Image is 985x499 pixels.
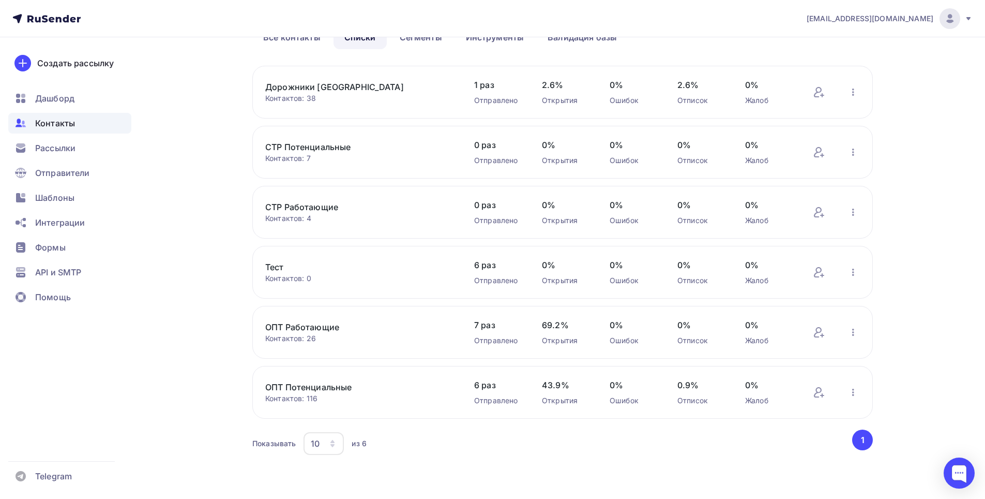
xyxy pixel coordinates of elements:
span: 0% [610,79,657,91]
a: СТР Потенциальные [265,141,441,153]
div: Показывать [252,438,296,449]
div: Ошибок [610,275,657,286]
span: 0% [745,199,792,211]
span: 0.9% [677,379,724,391]
div: Контактов: 116 [265,393,453,404]
div: Отправлено [474,155,521,166]
a: Тест [265,261,441,273]
span: 0 раз [474,199,521,211]
button: 10 [303,432,344,456]
div: Контактов: 0 [265,273,453,284]
span: Отправители [35,167,90,179]
span: 6 раз [474,259,521,271]
div: Контактов: 7 [265,153,453,164]
div: Жалоб [745,155,792,166]
span: 0% [542,199,589,211]
div: Создать рассылку [37,57,114,69]
span: Дашборд [35,92,74,105]
span: Рассылки [35,142,75,154]
div: Отправлено [474,395,521,406]
a: Дашборд [8,88,131,109]
span: 0% [677,259,724,271]
a: ОПТ Потенциальные [265,381,441,393]
span: Помощь [35,291,71,303]
a: Формы [8,237,131,258]
span: 0% [610,259,657,271]
div: Контактов: 4 [265,213,453,224]
div: Отписок [677,215,724,226]
span: 7 раз [474,319,521,331]
span: 0% [610,319,657,331]
div: Открытия [542,95,589,106]
span: 0% [542,259,589,271]
span: 0% [745,259,792,271]
a: Все контакты [252,25,331,49]
span: Шаблоны [35,192,74,204]
span: 43.9% [542,379,589,391]
span: 69.2% [542,319,589,331]
div: Жалоб [745,215,792,226]
span: Формы [35,241,66,254]
div: Отписок [677,275,724,286]
div: Контактов: 26 [265,333,453,344]
span: 0% [610,379,657,391]
div: Отписок [677,155,724,166]
span: 0% [745,379,792,391]
span: 0% [677,199,724,211]
a: ОПТ Работающие [265,321,441,333]
span: API и SMTP [35,266,81,278]
div: Жалоб [745,335,792,346]
div: 10 [311,437,320,450]
span: 0 раз [474,139,521,151]
span: 2.6% [677,79,724,91]
div: Открытия [542,275,589,286]
div: Отправлено [474,275,521,286]
div: Открытия [542,335,589,346]
div: Отправлено [474,215,521,226]
div: Ошибок [610,95,657,106]
div: Отписок [677,335,724,346]
a: Дорожники [GEOGRAPHIC_DATA] [265,81,441,93]
a: Списки [334,25,387,49]
span: Интеграции [35,216,85,229]
div: Ошибок [610,335,657,346]
div: Отправлено [474,95,521,106]
span: 1 раз [474,79,521,91]
span: 0% [610,199,657,211]
span: 0% [677,139,724,151]
div: из 6 [352,438,367,449]
a: Валидация базы [537,25,628,49]
div: Жалоб [745,275,792,286]
a: Инструменты [455,25,535,49]
span: 6 раз [474,379,521,391]
span: 0% [745,139,792,151]
div: Открытия [542,395,589,406]
div: Жалоб [745,395,792,406]
div: Ошибок [610,155,657,166]
a: Шаблоны [8,187,131,208]
div: Открытия [542,215,589,226]
span: Telegram [35,470,72,482]
span: 0% [677,319,724,331]
div: Отправлено [474,335,521,346]
a: Рассылки [8,138,131,158]
div: Жалоб [745,95,792,106]
a: Отправители [8,163,131,183]
div: Ошибок [610,215,657,226]
span: 2.6% [542,79,589,91]
div: Контактов: 38 [265,93,453,104]
a: Контакты [8,113,131,134]
a: [EMAIL_ADDRESS][DOMAIN_NAME] [807,8,973,29]
div: Ошибок [610,395,657,406]
a: СТР Работающие [265,201,441,213]
span: 0% [610,139,657,151]
ul: Pagination [851,430,873,450]
span: 0% [745,319,792,331]
div: Отписок [677,395,724,406]
div: Открытия [542,155,589,166]
button: Go to page 1 [852,430,873,450]
span: Контакты [35,117,75,129]
a: Сегменты [389,25,453,49]
span: [EMAIL_ADDRESS][DOMAIN_NAME] [807,13,933,24]
span: 0% [745,79,792,91]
